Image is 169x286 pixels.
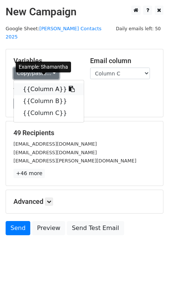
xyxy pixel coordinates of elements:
a: {{Column B}} [14,95,84,107]
iframe: Chat Widget [132,250,169,286]
a: {{Column A}} [14,83,84,95]
h5: 49 Recipients [13,129,156,137]
a: +46 more [13,169,45,178]
small: [EMAIL_ADDRESS][DOMAIN_NAME] [13,150,97,155]
a: {{Column C}} [14,107,84,119]
a: Preview [32,221,65,235]
h2: New Campaign [6,6,163,18]
small: [EMAIL_ADDRESS][DOMAIN_NAME] [13,141,97,147]
span: Daily emails left: 50 [113,25,163,33]
small: [EMAIL_ADDRESS][PERSON_NAME][DOMAIN_NAME] [13,158,136,164]
a: Daily emails left: 50 [113,26,163,31]
h5: Variables [13,57,79,65]
h5: Advanced [13,198,156,206]
a: Send Test Email [67,221,124,235]
div: Example: Shamantha [16,62,71,72]
small: Google Sheet: [6,26,101,40]
a: Copy/paste... [13,68,59,79]
h5: Email column [90,57,156,65]
a: Send [6,221,30,235]
a: [PERSON_NAME] Contacts 2025 [6,26,101,40]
